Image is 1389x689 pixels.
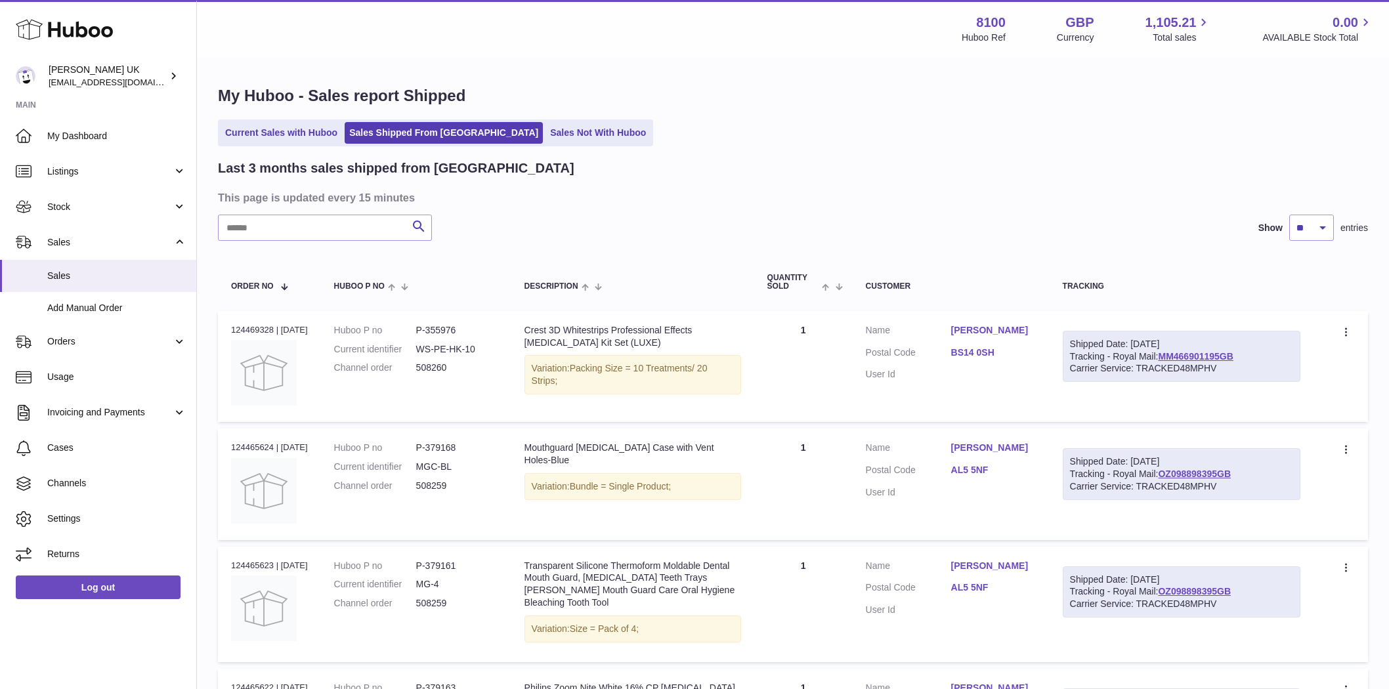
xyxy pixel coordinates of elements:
[524,355,741,394] div: Variation:
[1065,14,1094,31] strong: GBP
[1070,338,1294,350] div: Shipped Date: [DATE]
[416,560,498,572] dd: P-379161
[49,64,167,89] div: [PERSON_NAME] UK
[570,481,672,491] span: Bundle = Single Product;
[524,324,741,349] div: Crest 3D Whitestrips Professional Effects [MEDICAL_DATA] Kit Set (LUXE)
[962,31,1006,44] div: Huboo Ref
[47,270,186,282] span: Sales
[416,597,498,610] dd: 508259
[1158,586,1231,596] a: OZ098898395GB
[416,461,498,473] dd: MGC-BL
[416,480,498,492] dd: 508259
[545,122,651,144] a: Sales Not With Huboo
[47,548,186,560] span: Returns
[218,159,574,177] h2: Last 3 months sales shipped from [GEOGRAPHIC_DATA]
[866,581,951,597] dt: Postal Code
[866,368,951,381] dt: User Id
[1340,222,1368,234] span: entries
[1158,351,1233,362] a: MM466901195GB
[1063,566,1301,618] div: Tracking - Royal Mail:
[524,473,741,500] div: Variation:
[754,311,853,422] td: 1
[866,324,951,340] dt: Name
[754,428,853,539] td: 1
[231,324,308,336] div: 124469328 | [DATE]
[16,575,181,599] a: Log out
[416,324,498,337] dd: P-355976
[334,597,416,610] dt: Channel order
[524,442,741,467] div: Mouthguard [MEDICAL_DATA] Case with Vent Holes-Blue
[218,190,1365,205] h3: This page is updated every 15 minutes
[1145,14,1197,31] span: 1,105.21
[416,578,498,591] dd: MG-4
[951,581,1036,594] a: AL5 5NF
[866,282,1036,291] div: Customer
[231,282,274,291] span: Order No
[47,236,173,249] span: Sales
[334,442,416,454] dt: Huboo P no
[1070,598,1294,610] div: Carrier Service: TRACKED48MPHV
[951,560,1036,572] a: [PERSON_NAME]
[334,560,416,572] dt: Huboo P no
[866,604,951,616] dt: User Id
[334,343,416,356] dt: Current identifier
[524,616,741,642] div: Variation:
[767,274,819,291] span: Quantity Sold
[231,560,308,572] div: 124465623 | [DATE]
[47,477,186,490] span: Channels
[976,14,1006,31] strong: 8100
[951,346,1036,359] a: BS14 0SH
[47,335,173,348] span: Orders
[866,442,951,457] dt: Name
[231,575,297,641] img: no-photo.jpg
[524,282,578,291] span: Description
[1063,331,1301,383] div: Tracking - Royal Mail:
[47,512,186,525] span: Settings
[1057,31,1094,44] div: Currency
[334,461,416,473] dt: Current identifier
[334,480,416,492] dt: Channel order
[416,362,498,374] dd: 508260
[47,302,186,314] span: Add Manual Order
[345,122,543,144] a: Sales Shipped From [GEOGRAPHIC_DATA]
[47,165,173,178] span: Listings
[866,346,951,362] dt: Postal Code
[334,578,416,591] dt: Current identifier
[47,442,186,454] span: Cases
[16,66,35,86] img: internalAdmin-8100@internal.huboo.com
[1063,448,1301,500] div: Tracking - Royal Mail:
[221,122,342,144] a: Current Sales with Huboo
[1063,282,1301,291] div: Tracking
[866,464,951,480] dt: Postal Code
[49,77,193,87] span: [EMAIL_ADDRESS][DOMAIN_NAME]
[754,547,853,662] td: 1
[524,560,741,610] div: Transparent Silicone Thermoform Moldable Dental Mouth Guard, [MEDICAL_DATA] Teeth Trays [PERSON_N...
[416,343,498,356] dd: WS-PE-HK-10
[1262,14,1373,44] a: 0.00 AVAILABLE Stock Total
[47,201,173,213] span: Stock
[231,340,297,406] img: no-photo.jpg
[231,442,308,453] div: 124465624 | [DATE]
[334,282,385,291] span: Huboo P no
[416,442,498,454] dd: P-379168
[47,406,173,419] span: Invoicing and Payments
[1145,14,1212,44] a: 1,105.21 Total sales
[866,560,951,575] dt: Name
[951,464,1036,476] a: AL5 5NF
[1070,362,1294,375] div: Carrier Service: TRACKED48MPHV
[951,324,1036,337] a: [PERSON_NAME]
[1158,469,1231,479] a: OZ098898395GB
[1070,455,1294,468] div: Shipped Date: [DATE]
[334,324,416,337] dt: Huboo P no
[47,130,186,142] span: My Dashboard
[532,363,708,386] span: Packing Size = 10 Treatments/ 20 Strips;
[1070,574,1294,586] div: Shipped Date: [DATE]
[1070,480,1294,493] div: Carrier Service: TRACKED48MPHV
[1153,31,1211,44] span: Total sales
[1333,14,1358,31] span: 0.00
[951,442,1036,454] a: [PERSON_NAME]
[866,486,951,499] dt: User Id
[1258,222,1283,234] label: Show
[47,371,186,383] span: Usage
[231,458,297,524] img: no-photo.jpg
